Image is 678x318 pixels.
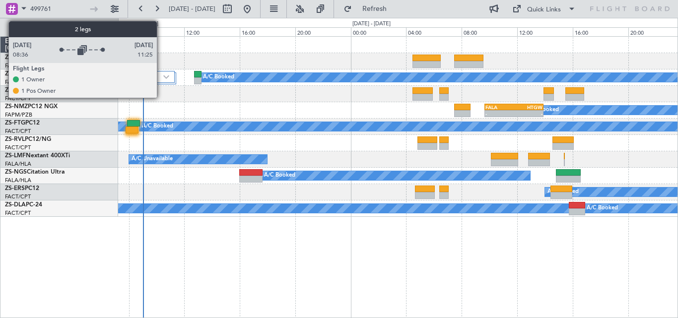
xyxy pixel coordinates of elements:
[11,19,108,35] button: Only With Activity
[5,169,65,175] a: ZS-NGSCitation Ultra
[5,55,42,61] a: ZS-KATPC-24
[5,111,32,119] a: FAPM/PZB
[5,136,25,142] span: ZS-RVL
[462,27,517,36] div: 08:00
[527,5,561,15] div: Quick Links
[339,1,399,17] button: Refresh
[354,5,396,12] span: Refresh
[5,120,40,126] a: ZS-FTGPC12
[5,160,31,168] a: FALA/HLA
[517,27,573,36] div: 12:00
[485,104,514,110] div: FALA
[142,119,173,134] div: A/C Booked
[5,104,58,110] a: ZS-NMZPC12 NGX
[264,168,295,183] div: A/C Booked
[5,169,27,175] span: ZS-NGS
[5,202,26,208] span: ZS-DLA
[5,71,44,77] a: ZS-AHAPC-24
[203,70,234,85] div: A/C Booked
[485,111,514,117] div: -
[351,27,407,36] div: 00:00
[163,75,169,79] img: arrow-gray.svg
[514,111,542,117] div: -
[26,24,105,31] span: Only With Activity
[5,136,51,142] a: ZS-RVLPC12/NG
[5,153,26,159] span: ZS-LMF
[5,71,27,77] span: ZS-AHA
[5,144,31,151] a: FACT/CPT
[5,153,70,159] a: ZS-LMFNextant 400XTi
[5,62,31,69] a: FACT/CPT
[406,27,462,36] div: 04:00
[507,1,581,17] button: Quick Links
[184,27,240,36] div: 12:00
[5,55,25,61] span: ZS-KAT
[240,27,295,36] div: 16:00
[514,104,542,110] div: HTGW
[5,209,31,217] a: FACT/CPT
[132,152,173,167] div: A/C Unavailable
[5,186,39,191] a: ZS-ERSPC12
[573,27,628,36] div: 16:00
[587,201,618,216] div: A/C Booked
[5,202,42,208] a: ZS-DLAPC-24
[30,1,87,16] input: Trip Number
[295,27,351,36] div: 20:00
[169,4,215,13] span: [DATE] - [DATE]
[547,185,579,199] div: A/C Booked
[5,104,28,110] span: ZS-NMZ
[5,78,31,86] a: FACT/CPT
[5,87,24,93] span: ZS-CJT
[129,27,185,36] div: 08:00
[5,177,31,184] a: FALA/HLA
[120,20,158,28] div: [DATE] - [DATE]
[5,127,31,135] a: FACT/CPT
[5,120,25,126] span: ZS-FTG
[5,186,25,191] span: ZS-ERS
[5,193,31,200] a: FACT/CPT
[5,95,31,102] a: FACT/CPT
[5,87,52,93] a: ZS-CJTPC12/47E
[352,20,391,28] div: [DATE] - [DATE]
